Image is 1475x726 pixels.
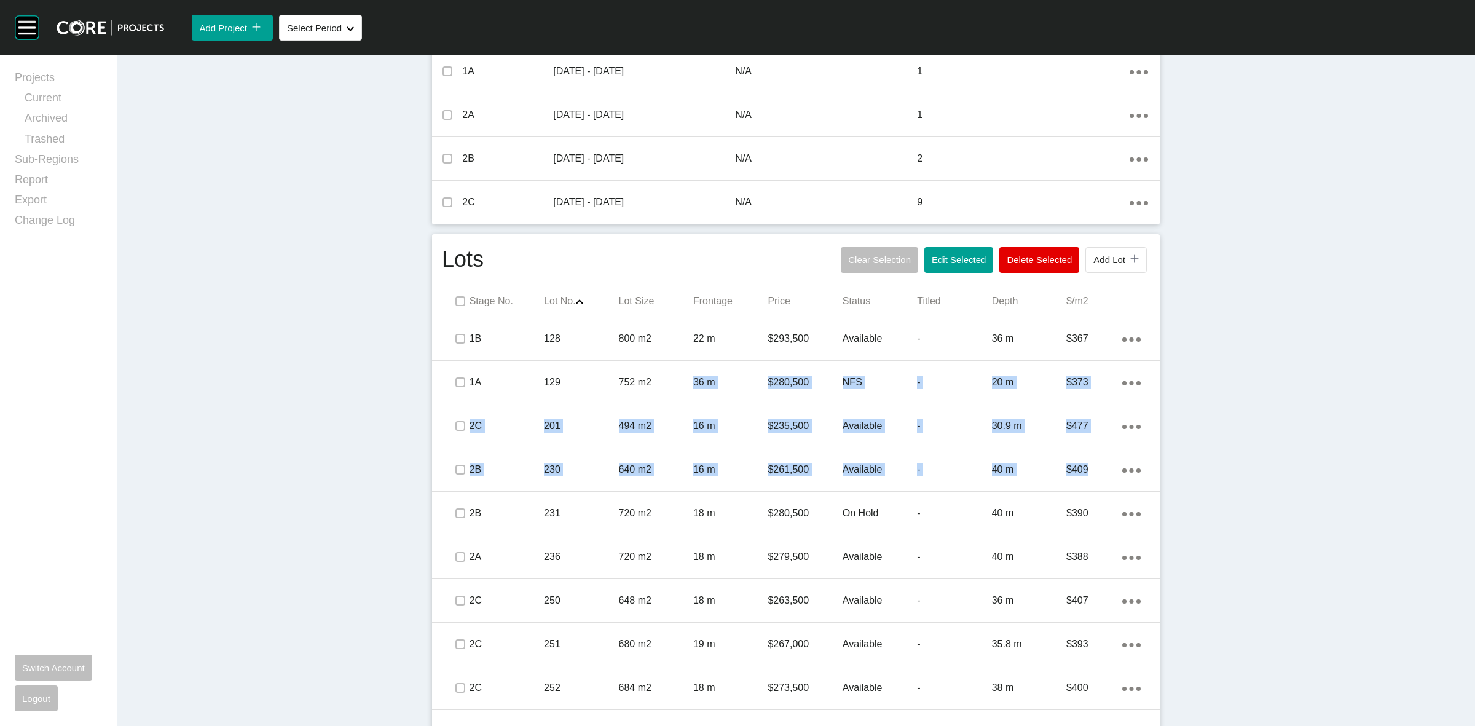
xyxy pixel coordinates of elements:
[735,195,917,209] p: N/A
[619,550,693,564] p: 720 m2
[917,594,991,607] p: -
[917,195,1129,209] p: 9
[199,23,247,33] span: Add Project
[992,681,1066,695] p: 38 m
[1066,507,1122,520] p: $390
[924,247,993,273] button: Edit Selected
[462,152,553,165] p: 2B
[1066,637,1122,651] p: $393
[1007,254,1072,265] span: Delete Selected
[470,507,544,520] p: 2B
[470,294,544,308] p: Stage No.
[57,20,164,36] img: core-logo-dark.3138cae2.png
[15,192,102,213] a: Export
[992,332,1066,345] p: 36 m
[843,550,917,564] p: Available
[992,419,1066,433] p: 30.9 m
[992,594,1066,607] p: 36 m
[848,254,911,265] span: Clear Selection
[619,637,693,651] p: 680 m2
[917,108,1129,122] p: 1
[768,332,842,345] p: $293,500
[999,247,1079,273] button: Delete Selected
[1066,550,1122,564] p: $388
[15,655,92,681] button: Switch Account
[768,376,842,389] p: $280,500
[619,681,693,695] p: 684 m2
[470,637,544,651] p: 2C
[735,152,917,165] p: N/A
[470,376,544,389] p: 1A
[1066,681,1122,695] p: $400
[462,65,553,78] p: 1A
[15,685,58,711] button: Logout
[693,419,768,433] p: 16 m
[843,376,917,389] p: NFS
[619,463,693,476] p: 640 m2
[553,152,735,165] p: [DATE] - [DATE]
[917,376,991,389] p: -
[279,15,362,41] button: Select Period
[619,294,693,308] p: Lot Size
[917,681,991,695] p: -
[553,65,735,78] p: [DATE] - [DATE]
[25,111,102,131] a: Archived
[619,376,693,389] p: 752 m2
[693,681,768,695] p: 18 m
[917,507,991,520] p: -
[992,463,1066,476] p: 40 m
[544,376,618,389] p: 129
[992,376,1066,389] p: 20 m
[619,419,693,433] p: 494 m2
[768,463,842,476] p: $261,500
[1085,247,1147,273] button: Add Lot
[1066,332,1122,345] p: $367
[1093,254,1125,265] span: Add Lot
[693,463,768,476] p: 16 m
[544,637,618,651] p: 251
[693,637,768,651] p: 19 m
[932,254,986,265] span: Edit Selected
[843,463,917,476] p: Available
[917,463,991,476] p: -
[768,419,842,433] p: $235,500
[619,332,693,345] p: 800 m2
[470,332,544,345] p: 1B
[544,550,618,564] p: 236
[25,90,102,111] a: Current
[693,594,768,607] p: 18 m
[693,332,768,345] p: 22 m
[768,550,842,564] p: $279,500
[544,681,618,695] p: 252
[544,594,618,607] p: 250
[992,294,1066,308] p: Depth
[544,507,618,520] p: 231
[843,507,917,520] p: On Hold
[619,507,693,520] p: 720 m2
[25,132,102,152] a: Trashed
[470,419,544,433] p: 2C
[553,108,735,122] p: [DATE] - [DATE]
[693,376,768,389] p: 36 m
[22,663,85,673] span: Switch Account
[544,419,618,433] p: 201
[768,681,842,695] p: $273,500
[843,637,917,651] p: Available
[287,23,342,33] span: Select Period
[15,213,102,233] a: Change Log
[992,550,1066,564] p: 40 m
[843,294,917,308] p: Status
[544,332,618,345] p: 128
[693,294,768,308] p: Frontage
[768,594,842,607] p: $263,500
[693,507,768,520] p: 18 m
[462,195,553,209] p: 2C
[1066,463,1122,476] p: $409
[693,550,768,564] p: 18 m
[1066,376,1122,389] p: $373
[992,507,1066,520] p: 40 m
[462,108,553,122] p: 2A
[841,247,918,273] button: Clear Selection
[917,65,1129,78] p: 1
[15,172,102,192] a: Report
